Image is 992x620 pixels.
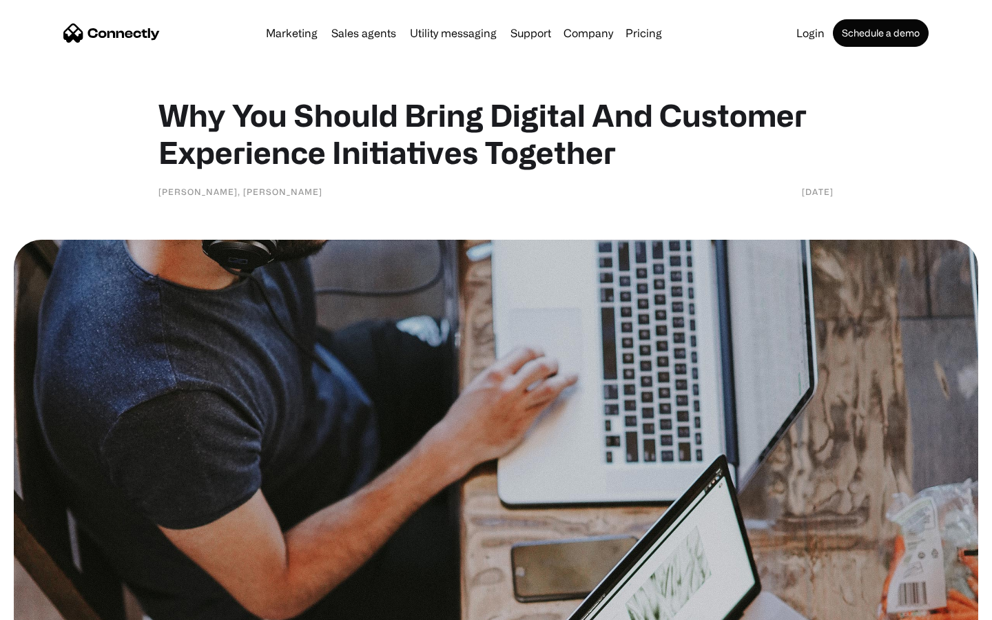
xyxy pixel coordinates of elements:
[158,96,834,171] h1: Why You Should Bring Digital And Customer Experience Initiatives Together
[791,28,830,39] a: Login
[802,185,834,198] div: [DATE]
[564,23,613,43] div: Company
[505,28,557,39] a: Support
[14,596,83,615] aside: Language selected: English
[28,596,83,615] ul: Language list
[260,28,323,39] a: Marketing
[559,23,617,43] div: Company
[158,185,322,198] div: [PERSON_NAME], [PERSON_NAME]
[833,19,929,47] a: Schedule a demo
[404,28,502,39] a: Utility messaging
[326,28,402,39] a: Sales agents
[620,28,668,39] a: Pricing
[63,23,160,43] a: home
